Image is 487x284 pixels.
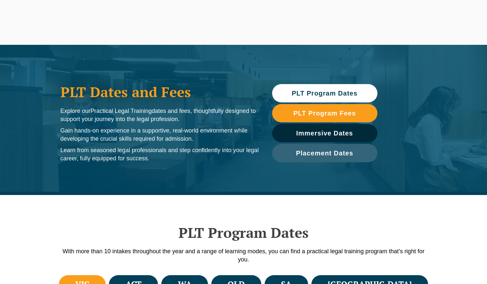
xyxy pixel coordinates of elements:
p: Learn from seasoned legal professionals and step confidently into your legal career, fully equipp... [61,146,259,163]
p: Gain hands-on experience in a supportive, real-world environment while developing the crucial ski... [61,127,259,143]
p: With more than 10 intakes throughout the year and a range of learning modes, you can find a pract... [57,247,430,264]
h2: PLT Program Dates [57,224,430,241]
span: Immersive Dates [296,130,353,136]
a: Placement Dates [272,144,377,162]
span: Placement Dates [296,150,353,156]
a: Immersive Dates [272,124,377,142]
a: PLT Program Dates [272,84,377,102]
span: PLT Program Fees [293,110,356,116]
span: PLT Program Dates [292,90,357,97]
p: Explore our dates and fees, thoughtfully designed to support your journey into the legal profession. [61,107,259,123]
span: Practical Legal Training [91,108,152,114]
h1: PLT Dates and Fees [61,84,259,100]
a: PLT Program Fees [272,104,377,122]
